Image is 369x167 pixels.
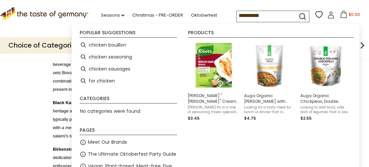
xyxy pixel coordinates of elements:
[185,39,241,124] li: Knorr "Kräuter Sahne" Creamy Herb Sauce Mix for Chicken, 1,5 oz
[300,42,351,122] a: Auga Double Steamed ChickpeasAuga Organic Chickpeas, Double Steamed, Ready to Eat, 5.3 oz.Looking...
[80,108,140,114] span: No categories were found
[244,93,295,104] span: Auga Organic [PERSON_NAME] with Chickpeas, Chestnut Mushroom, Ready to Eat, 5.3 oz.
[77,63,180,75] li: chicken sausages
[88,150,176,158] a: The Ultimate Oktoberfest Party Guide
[300,93,351,104] span: Auga Organic Chickpeas, Double Steamed, Ready to Eat, 5.3 oz.
[244,115,256,121] span: $4.75
[244,105,295,114] span: Looking for a tasty meal for lunch or dinner that is quickly prepared and will satisfy your hunge...
[244,42,295,122] a: Auga Curry with Chickpeas and Chestnut MushroomsAuga Organic [PERSON_NAME] with Chickpeas, Chestn...
[356,39,369,52] img: next arrow
[188,105,239,114] span: [PERSON_NAME] Fix is a line of seasoning mixes specially created to flavor specific dishes. With ...
[53,100,313,138] span: Black Kassel Salami is a premium and artisanal delicacy that boasts a rich heritage and a tantali...
[188,30,354,38] li: Products
[53,147,146,152] a: Birkenstock Cheese ([GEOGRAPHIC_DATA]):
[132,12,183,19] a: Christmas - PRE-ORDER
[77,51,180,63] li: chicken seasoning
[336,11,364,21] button: $0.00
[53,45,311,92] span: In the fairytale-esque town of [GEOGRAPHIC_DATA] vor der [GEOGRAPHIC_DATA], [GEOGRAPHIC_DATA], Bi...
[191,12,217,19] a: Oktoberfest
[188,115,200,121] span: $3.45
[302,42,350,90] img: Auga Double Steamed Chickpeas
[77,39,180,51] li: chicken bouillon
[53,100,170,105] a: Black Kasses Salami and Meats ([GEOGRAPHIC_DATA]):
[80,128,177,135] li: Pages
[349,12,360,17] span: $0.00
[188,42,239,122] a: Knorr Fix Kräuter-Sahne Hänchen[PERSON_NAME] "[PERSON_NAME]" Creamy Herb Sauce Mix for Chicken, 1...
[151,22,168,29] a: On Sale
[88,138,127,146] a: Meet Our Brands
[298,39,354,124] li: Auga Organic Chickpeas, Double Steamed, Ready to Eat, 5.3 oz.
[300,115,312,121] span: $2.55
[189,42,237,90] img: Knorr Fix Kräuter-Sahne Hänchen
[80,30,177,38] li: Popular suggestions
[77,136,180,148] li: Meet Our Brands
[188,93,239,104] span: [PERSON_NAME] "[PERSON_NAME]" Creamy Herb Sauce Mix for Chicken, 1,5 oz
[77,75,180,87] li: for chicken
[80,96,177,103] li: Categories
[245,42,294,90] img: Auga Curry with Chickpeas and Chestnut Mushrooms
[300,105,351,114] span: Looking to add tasty side dish of legumes that is low in carbohydrates and high in protein and ot...
[241,39,298,124] li: Auga Organic Curry with Chickpeas, Chestnut Mushroom, Ready to Eat, 5.3 oz.
[77,148,180,160] li: The Ultimate Oktoberfest Party Guide
[101,12,124,19] a: Seasons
